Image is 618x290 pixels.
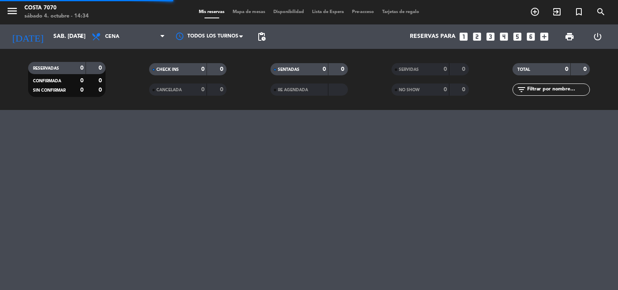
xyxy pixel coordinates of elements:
div: Costa 7070 [24,4,89,12]
strong: 0 [565,66,568,72]
i: exit_to_app [552,7,562,17]
span: SIN CONFIRMAR [33,88,66,92]
span: Reservas para [410,33,455,40]
strong: 0 [80,78,84,83]
strong: 0 [444,87,447,92]
span: CONFIRMADA [33,79,61,83]
strong: 0 [220,66,225,72]
i: looks_one [458,31,469,42]
strong: 0 [462,66,467,72]
span: RE AGENDADA [278,88,308,92]
i: add_circle_outline [530,7,540,17]
i: [DATE] [6,28,49,46]
strong: 0 [99,78,103,83]
i: looks_two [472,31,482,42]
div: LOG OUT [584,24,612,49]
div: sábado 4. octubre - 14:34 [24,12,89,20]
i: arrow_drop_down [76,32,86,42]
strong: 0 [583,66,588,72]
span: Cena [105,34,119,40]
i: turned_in_not [574,7,584,17]
strong: 0 [323,66,326,72]
i: looks_5 [512,31,523,42]
strong: 0 [80,65,84,71]
span: Pre-acceso [348,10,378,14]
input: Filtrar por nombre... [526,85,589,94]
strong: 0 [80,87,84,93]
i: power_settings_new [593,32,603,42]
span: CANCELADA [156,88,182,92]
i: add_box [539,31,550,42]
span: SENTADAS [278,68,299,72]
strong: 0 [462,87,467,92]
strong: 0 [341,66,346,72]
i: looks_6 [526,31,536,42]
span: TOTAL [517,68,530,72]
i: menu [6,5,18,17]
strong: 0 [201,66,205,72]
strong: 0 [99,87,103,93]
i: search [596,7,606,17]
strong: 0 [99,65,103,71]
span: Mapa de mesas [229,10,269,14]
i: looks_4 [499,31,509,42]
span: Lista de Espera [308,10,348,14]
span: RESERVADAS [33,66,59,70]
span: Tarjetas de regalo [378,10,423,14]
i: filter_list [517,85,526,94]
span: print [565,32,574,42]
span: pending_actions [257,32,266,42]
strong: 0 [444,66,447,72]
span: CHECK INS [156,68,179,72]
span: Disponibilidad [269,10,308,14]
i: looks_3 [485,31,496,42]
strong: 0 [220,87,225,92]
span: Mis reservas [195,10,229,14]
button: menu [6,5,18,20]
span: SERVIDAS [399,68,419,72]
strong: 0 [201,87,205,92]
span: NO SHOW [399,88,420,92]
